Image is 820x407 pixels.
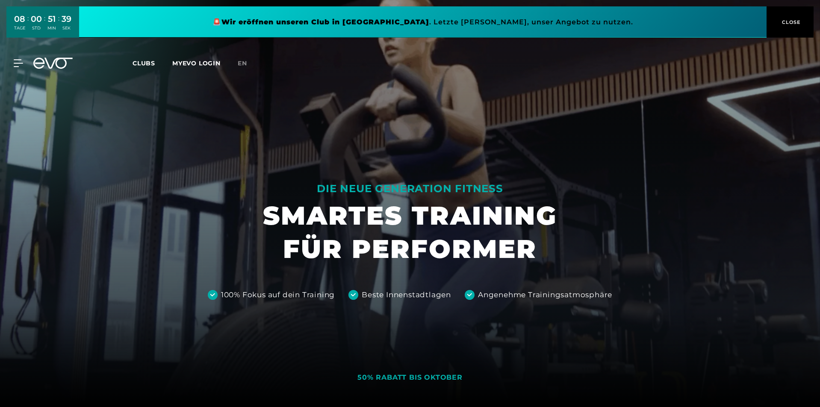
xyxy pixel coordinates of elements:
[767,6,814,38] button: CLOSE
[62,13,71,25] div: 39
[238,59,247,67] span: en
[14,13,25,25] div: 08
[31,25,42,31] div: STD
[478,290,612,301] div: Angenehme Trainingsatmosphäre
[44,14,45,36] div: :
[47,13,56,25] div: 51
[31,13,42,25] div: 00
[27,14,29,36] div: :
[263,182,557,196] div: DIE NEUE GENERATION FITNESS
[62,25,71,31] div: SEK
[47,25,56,31] div: MIN
[172,59,221,67] a: MYEVO LOGIN
[58,14,59,36] div: :
[221,290,335,301] div: 100% Fokus auf dein Training
[238,59,257,68] a: en
[362,290,451,301] div: Beste Innenstadtlagen
[133,59,172,67] a: Clubs
[263,199,557,266] h1: SMARTES TRAINING FÜR PERFORMER
[357,373,463,382] div: 50% RABATT BIS OKTOBER
[133,59,155,67] span: Clubs
[780,18,801,26] span: CLOSE
[14,25,25,31] div: TAGE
